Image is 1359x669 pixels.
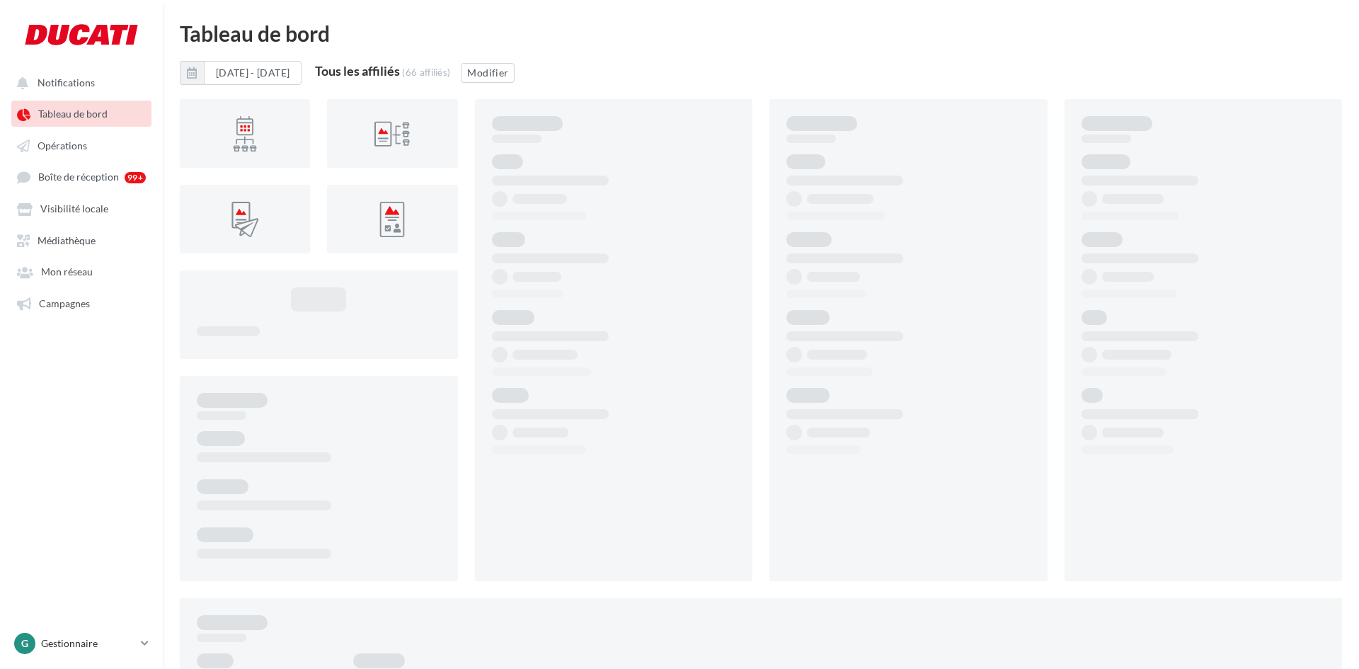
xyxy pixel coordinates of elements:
span: Notifications [38,76,95,88]
span: Visibilité locale [40,203,108,215]
a: Boîte de réception 99+ [8,164,154,190]
span: Campagnes [39,297,90,309]
span: Boîte de réception [38,171,119,183]
div: Tous les affiliés [315,64,400,77]
a: Visibilité locale [8,195,154,221]
button: [DATE] - [DATE] [204,61,302,85]
a: Médiathèque [8,227,154,253]
span: G [21,636,28,651]
button: Modifier [461,63,515,83]
div: Tableau de bord [180,23,1342,44]
p: Gestionnaire [41,636,135,651]
a: Mon réseau [8,258,154,284]
a: Campagnes [8,290,154,316]
div: (66 affiliés) [402,67,450,78]
a: Tableau de bord [8,101,154,126]
button: [DATE] - [DATE] [180,61,302,85]
a: G Gestionnaire [11,630,151,657]
div: 99+ [125,172,146,183]
span: Médiathèque [38,234,96,246]
span: Opérations [38,139,87,151]
a: Opérations [8,132,154,158]
span: Tableau de bord [38,108,108,120]
span: Mon réseau [41,266,93,278]
button: Notifications [8,69,149,95]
